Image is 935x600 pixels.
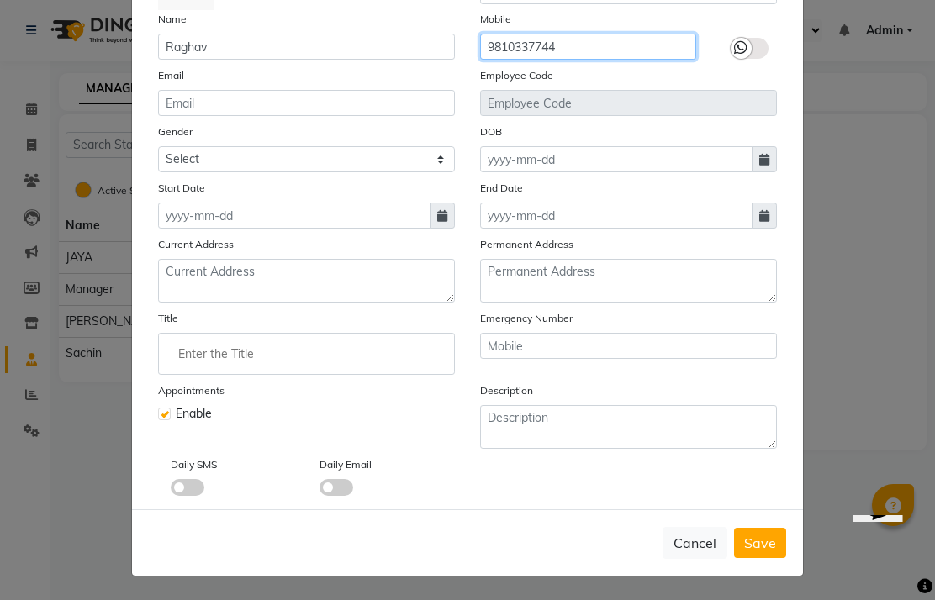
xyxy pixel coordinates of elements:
[176,405,212,423] span: Enable
[171,457,217,472] label: Daily SMS
[158,124,193,139] label: Gender
[320,457,372,472] label: Daily Email
[480,12,511,27] label: Mobile
[158,237,234,252] label: Current Address
[734,528,786,558] button: Save
[480,34,696,60] input: Mobile
[480,124,502,139] label: DOB
[480,333,777,359] input: Mobile
[480,383,533,398] label: Description
[480,181,523,196] label: End Date
[744,534,776,551] span: Save
[166,337,447,371] input: Enter the Title
[158,68,184,83] label: Email
[158,34,455,60] input: Name
[158,90,455,116] input: Email
[480,90,777,116] input: Employee Code
[663,527,727,559] button: Cancel
[158,12,187,27] label: Name
[480,146,753,172] input: yyyy-mm-dd
[847,515,922,587] iframe: chat widget
[480,311,573,326] label: Emergency Number
[158,181,205,196] label: Start Date
[158,203,431,229] input: yyyy-mm-dd
[158,311,178,326] label: Title
[480,237,573,252] label: Permanent Address
[480,68,553,83] label: Employee Code
[158,383,225,398] label: Appointments
[480,203,753,229] input: yyyy-mm-dd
